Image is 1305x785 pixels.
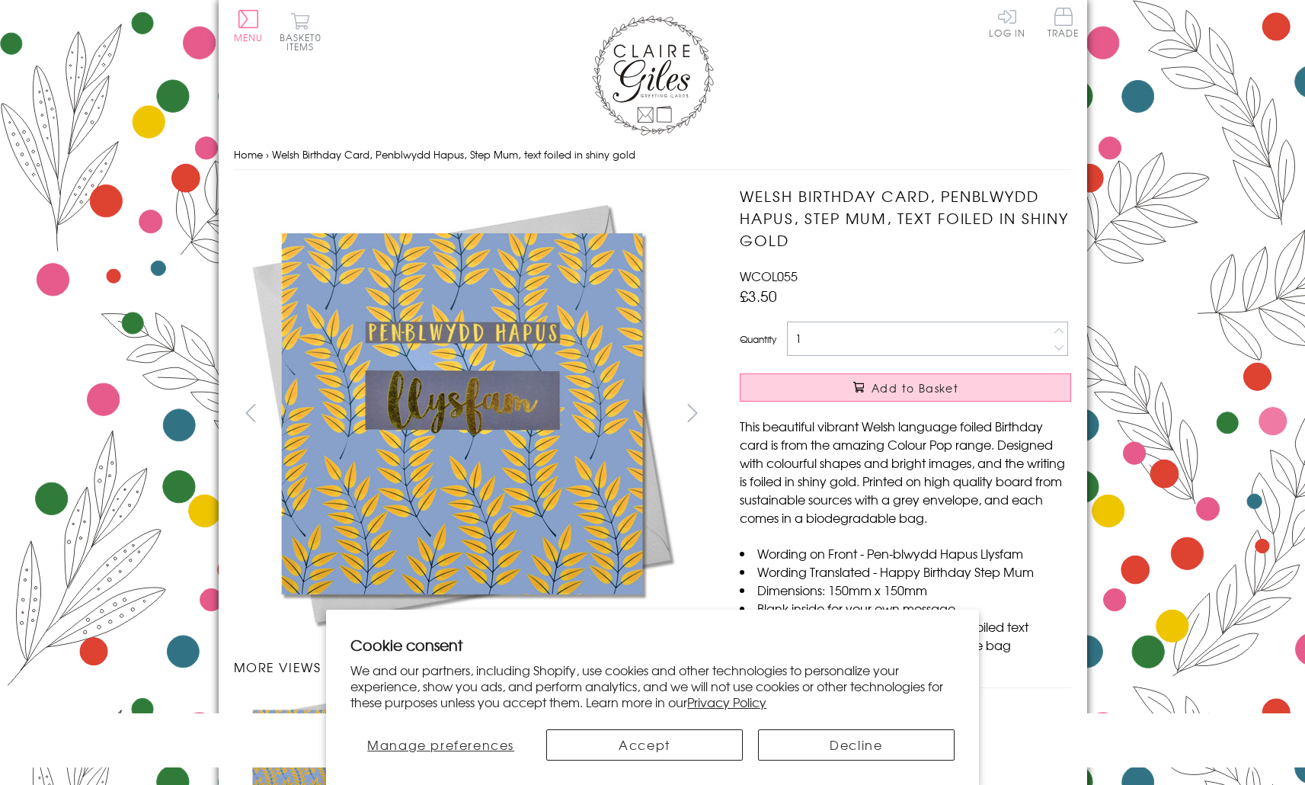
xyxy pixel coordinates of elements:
li: Blank inside for your own message [740,599,1071,617]
span: Welsh Birthday Card, Penblwydd Hapus, Step Mum, text foiled in shiny gold [272,147,635,162]
li: Wording Translated - Happy Birthday Step Mum [740,562,1071,581]
nav: breadcrumbs [234,139,1072,171]
button: Accept [546,729,743,761]
a: Log In [989,8,1025,37]
p: We and our partners, including Shopify, use cookies and other technologies to personalize your ex... [350,662,955,710]
span: £3.50 [740,285,777,306]
span: 0 items [286,30,321,53]
h2: Cookie consent [350,634,955,655]
h1: Welsh Birthday Card, Penblwydd Hapus, Step Mum, text foiled in shiny gold [740,185,1071,251]
span: › [266,147,269,162]
button: Menu [234,10,264,42]
img: Welsh Birthday Card, Penblwydd Hapus, Step Mum, text foiled in shiny gold [233,185,690,642]
span: Menu [234,30,264,44]
label: Quantity [740,332,776,346]
button: prev [234,396,268,430]
a: Trade [1048,8,1080,40]
span: Trade [1048,8,1080,37]
li: Wording on Front - Pen-blwydd Hapus Llysfam [740,544,1071,562]
img: Claire Giles Greetings Cards [592,15,714,136]
button: Add to Basket [740,373,1071,402]
button: Decline [758,729,955,761]
img: Welsh Birthday Card, Penblwydd Hapus, Step Mum, text foiled in shiny gold [709,185,1166,642]
button: next [675,396,709,430]
span: Manage preferences [367,735,514,754]
h3: More views [234,658,710,676]
a: Home [234,147,263,162]
button: Basket0 items [280,12,321,51]
a: Privacy Policy [687,693,766,711]
span: WCOL055 [740,267,798,285]
span: Add to Basket [872,380,958,396]
p: This beautiful vibrant Welsh language foiled Birthday card is from the amazing Colour Pop range. ... [740,417,1071,527]
li: Dimensions: 150mm x 150mm [740,581,1071,599]
button: Manage preferences [350,729,531,761]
